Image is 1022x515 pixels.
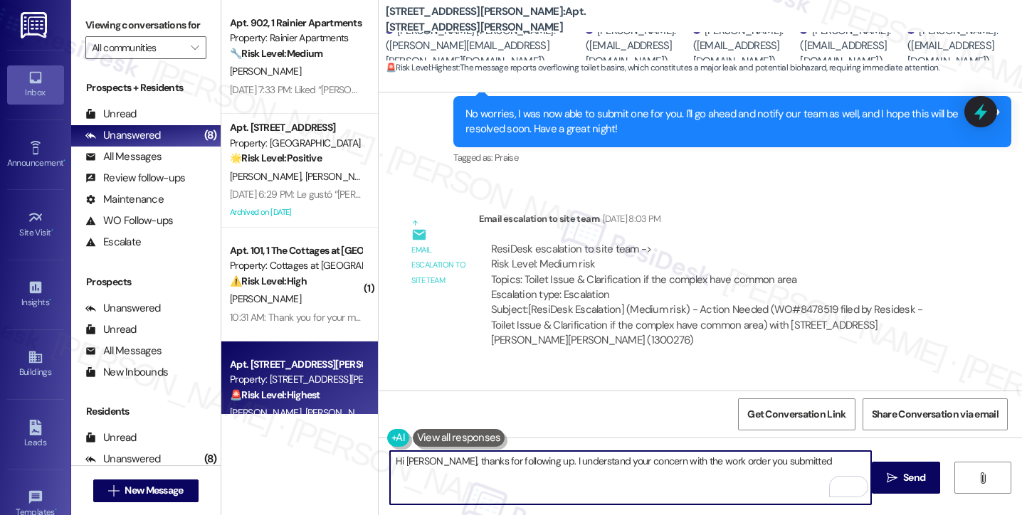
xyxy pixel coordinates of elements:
[85,192,164,207] div: Maintenance
[85,171,185,186] div: Review follow-ups
[230,83,764,96] div: [DATE] 7:33 PM: Liked “[PERSON_NAME] (Rainier Apartments): Got it! I'll keep you updated once I h...
[386,4,670,35] b: [STREET_ADDRESS][PERSON_NAME]: Apt. [STREET_ADDRESS][PERSON_NAME]
[230,357,362,372] div: Apt. [STREET_ADDRESS][PERSON_NAME]
[108,485,119,497] i: 
[85,322,137,337] div: Unread
[693,23,797,69] div: [PERSON_NAME]. ([EMAIL_ADDRESS][DOMAIN_NAME])
[491,302,946,348] div: Subject: [ResiDesk Escalation] (Medium risk) - Action Needed (WO#8478519 filed by Residesk - Toil...
[230,152,322,164] strong: 🌟 Risk Level: Positive
[85,235,141,250] div: Escalate
[872,462,941,494] button: Send
[465,107,989,137] div: No worries, I was now able to submit one for you. I'll go ahead and notify our team as well, and ...
[386,23,582,69] div: [PERSON_NAME] [PERSON_NAME]. ([PERSON_NAME][EMAIL_ADDRESS][PERSON_NAME][DOMAIN_NAME])
[228,203,363,221] div: Archived on [DATE]
[230,292,301,305] span: [PERSON_NAME]
[7,275,64,314] a: Insights •
[71,404,221,419] div: Residents
[747,407,845,422] span: Get Conversation Link
[230,258,362,273] div: Property: Cottages at [GEOGRAPHIC_DATA]
[390,451,871,504] textarea: To enrich screen reader interactions, please activate Accessibility in Grammarly extension settings
[230,243,362,258] div: Apt. 101, 1 The Cottages at [GEOGRAPHIC_DATA]
[305,406,380,419] span: [PERSON_NAME]
[599,211,661,226] div: [DATE] 8:03 PM
[479,211,958,231] div: Email escalation to site team
[85,301,161,316] div: Unanswered
[71,275,221,290] div: Prospects
[71,80,221,95] div: Prospects + Residents
[55,505,57,515] span: •
[800,23,904,69] div: [PERSON_NAME]. ([EMAIL_ADDRESS][DOMAIN_NAME])
[7,206,64,244] a: Site Visit •
[977,472,988,484] i: 
[85,149,162,164] div: All Messages
[7,415,64,454] a: Leads
[85,452,161,467] div: Unanswered
[903,470,925,485] span: Send
[491,242,946,303] div: ResiDesk escalation to site team -> Risk Level: Medium risk Topics: Toilet Issue & Clarification ...
[305,170,376,183] span: [PERSON_NAME]
[51,225,53,235] span: •
[230,65,301,78] span: [PERSON_NAME]
[93,479,199,502] button: New Message
[85,213,173,228] div: WO Follow-ups
[7,65,64,104] a: Inbox
[872,407,999,422] span: Share Conversation via email
[85,365,168,380] div: New Inbounds
[125,483,183,498] span: New Message
[887,472,897,484] i: 
[411,243,467,288] div: Email escalation to site team
[738,398,855,430] button: Get Conversation Link
[230,170,305,183] span: [PERSON_NAME]
[85,14,206,36] label: Viewing conversations for
[85,344,162,359] div: All Messages
[21,12,50,38] img: ResiDesk Logo
[85,128,161,143] div: Unanswered
[7,345,64,383] a: Buildings
[191,42,199,53] i: 
[230,16,362,31] div: Apt. 902, 1 Rainier Apartments
[453,147,1011,168] div: Tagged as:
[63,156,65,166] span: •
[49,295,51,305] span: •
[230,120,362,135] div: Apt. [STREET_ADDRESS]
[230,372,362,387] div: Property: [STREET_ADDRESS][PERSON_NAME]
[201,448,221,470] div: (8)
[495,152,518,164] span: Praise
[230,136,362,151] div: Property: [GEOGRAPHIC_DATA]
[863,398,1008,430] button: Share Conversation via email
[201,124,221,147] div: (8)
[230,406,305,419] span: [PERSON_NAME]
[586,23,690,69] div: [PERSON_NAME]. ([EMAIL_ADDRESS][DOMAIN_NAME])
[386,62,459,73] strong: 🚨 Risk Level: Highest
[230,275,307,287] strong: ⚠️ Risk Level: High
[92,36,184,59] input: All communities
[230,388,320,401] strong: 🚨 Risk Level: Highest
[85,430,137,445] div: Unread
[907,23,1011,69] div: [PERSON_NAME]. ([EMAIL_ADDRESS][DOMAIN_NAME])
[85,107,137,122] div: Unread
[230,31,362,46] div: Property: Rainier Apartments
[230,47,322,60] strong: 🔧 Risk Level: Medium
[386,60,939,75] span: : The message reports overflowing toilet basins, which constitutes a major leak and potential bio...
